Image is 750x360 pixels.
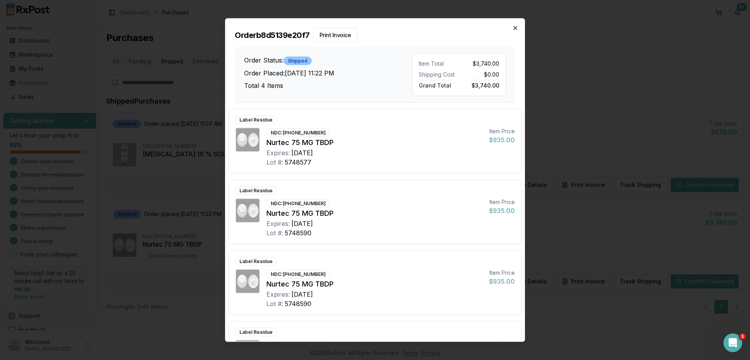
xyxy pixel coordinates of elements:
div: Lot #: [266,157,283,167]
div: $935.00 [489,206,515,215]
div: $0.00 [462,70,499,78]
div: Nurtec 75 MG TBDP [266,208,483,219]
span: 1 [739,333,746,340]
div: $935.00 [489,135,515,144]
div: Expires: [266,148,290,157]
div: NDC: [PHONE_NUMBER] [266,128,330,137]
div: Item Price [489,198,515,206]
div: Item Price [489,339,515,347]
div: Expires: [266,289,290,299]
div: Lot #: [266,299,283,308]
div: [DATE] [291,289,313,299]
div: Lot #: [266,228,283,237]
div: Expires: [266,219,290,228]
div: Shipped [284,57,312,65]
div: [DATE] [291,148,313,157]
div: 5748590 [285,299,311,308]
span: $3,740.00 [473,59,499,67]
button: Print Invoice [313,28,358,42]
div: Nurtec 75 MG TBDP [266,137,483,148]
h3: Order Status: [244,56,412,65]
iframe: Intercom live chat [723,333,742,352]
h2: Order b8d5139e20f7 [235,28,515,42]
div: Label Residue [235,115,277,124]
div: Item Price [489,269,515,276]
div: 5748590 [285,228,311,237]
img: Nurtec 75 MG TBDP [236,128,259,151]
div: NDC: [PHONE_NUMBER] [266,270,330,278]
img: Nurtec 75 MG TBDP [236,269,259,293]
span: Grand Total [419,80,451,88]
span: $3,740.00 [471,80,499,88]
div: Nurtec 75 MG TBDP [266,278,483,289]
div: 5748577 [285,157,311,167]
div: $935.00 [489,276,515,286]
div: Label Residue [235,257,277,265]
img: Nurtec 75 MG TBDP [236,199,259,222]
div: Label Residue [235,186,277,195]
div: NDC: [PHONE_NUMBER] [266,340,330,349]
div: Item Price [489,127,515,135]
div: [DATE] [291,219,313,228]
h3: Total 4 Items [244,81,412,90]
div: Item Total [419,59,456,67]
div: Label Residue [235,328,277,336]
h3: Order Placed: [DATE] 11:22 PM [244,68,412,78]
div: NDC: [PHONE_NUMBER] [266,199,330,208]
div: Shipping Cost [419,70,456,78]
